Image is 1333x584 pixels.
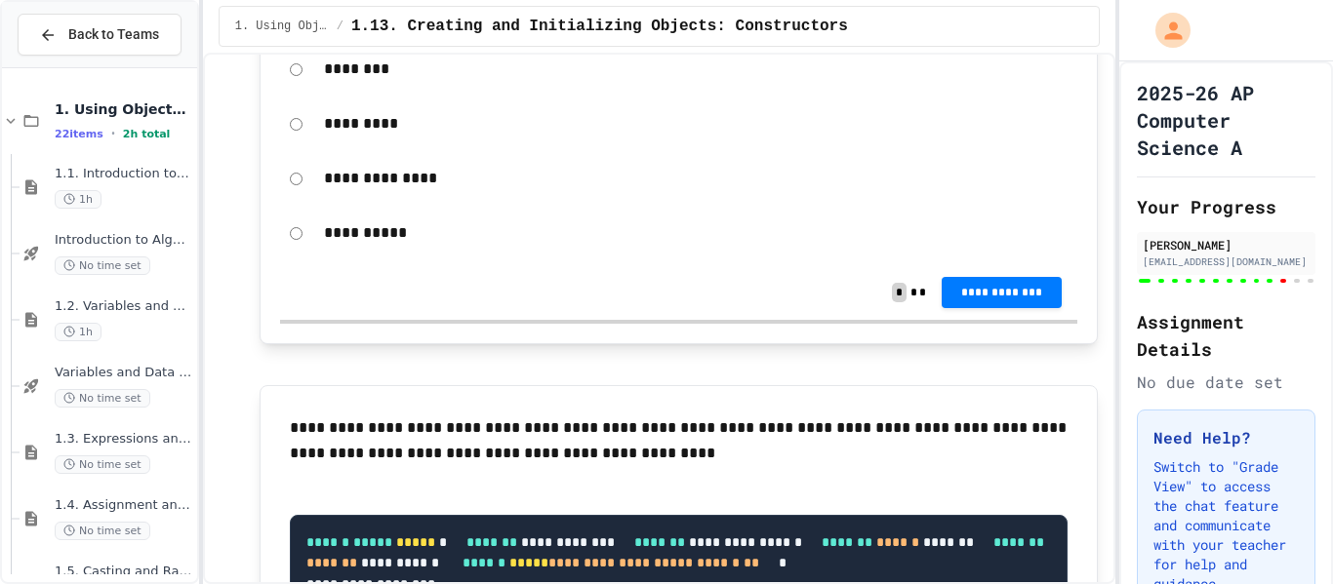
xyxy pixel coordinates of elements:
[55,256,150,275] span: No time set
[1137,193,1315,220] h2: Your Progress
[111,126,115,141] span: •
[337,19,343,34] span: /
[351,15,848,38] span: 1.13. Creating and Initializing Objects: Constructors
[55,522,150,540] span: No time set
[55,455,150,474] span: No time set
[55,100,193,118] span: 1. Using Objects and Methods
[55,298,193,315] span: 1.2. Variables and Data Types
[55,166,193,182] span: 1.1. Introduction to Algorithms, Programming, and Compilers
[55,365,193,381] span: Variables and Data Types - Quiz
[1137,370,1315,394] div: No due date set
[55,323,101,341] span: 1h
[1153,426,1299,449] h3: Need Help?
[55,190,101,209] span: 1h
[123,128,171,140] span: 2h total
[55,564,193,580] span: 1.5. Casting and Ranges of Values
[18,14,182,56] button: Back to Teams
[55,431,193,448] span: 1.3. Expressions and Output [New]
[235,19,329,34] span: 1. Using Objects and Methods
[68,24,159,45] span: Back to Teams
[55,128,103,140] span: 22 items
[55,389,150,408] span: No time set
[55,232,193,249] span: Introduction to Algorithms, Programming, and Compilers
[1143,254,1310,269] div: [EMAIL_ADDRESS][DOMAIN_NAME]
[1135,8,1195,53] div: My Account
[55,497,193,514] span: 1.4. Assignment and Input
[1137,79,1315,161] h1: 2025-26 AP Computer Science A
[1143,236,1310,253] div: [PERSON_NAME]
[1137,308,1315,363] h2: Assignment Details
